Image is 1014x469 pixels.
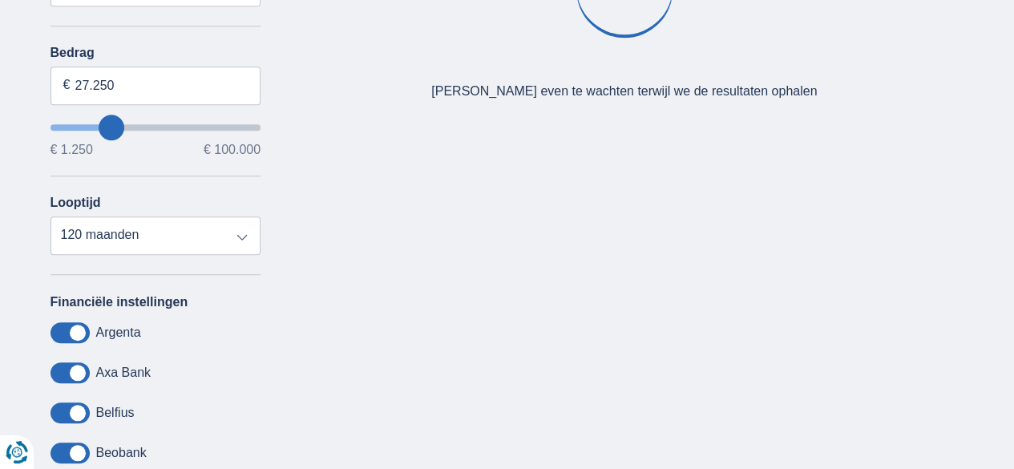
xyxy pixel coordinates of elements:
label: Argenta [96,325,141,340]
span: € [63,76,71,95]
label: Bedrag [50,46,261,60]
label: Beobank [96,446,147,460]
label: Financiële instellingen [50,295,188,309]
input: wantToBorrow [50,124,261,131]
label: Axa Bank [96,366,151,380]
div: [PERSON_NAME] even te wachten terwijl we de resultaten ophalen [431,83,817,101]
span: € 1.250 [50,144,93,156]
label: Looptijd [50,196,101,210]
span: € 100.000 [204,144,261,156]
label: Belfius [96,406,135,420]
